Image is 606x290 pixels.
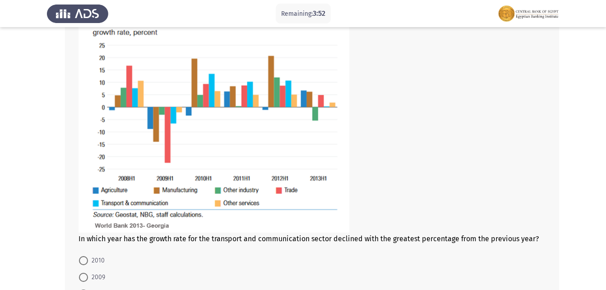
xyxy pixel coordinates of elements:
img: Assess Talent Management logo [47,1,108,26]
span: 2010 [88,255,105,266]
p: Remaining: [281,8,325,19]
img: Assessment logo of EBI Analytical Thinking FOCUS Assessment EN [498,1,559,26]
span: 2009 [88,272,105,283]
span: 3:52 [313,9,325,18]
